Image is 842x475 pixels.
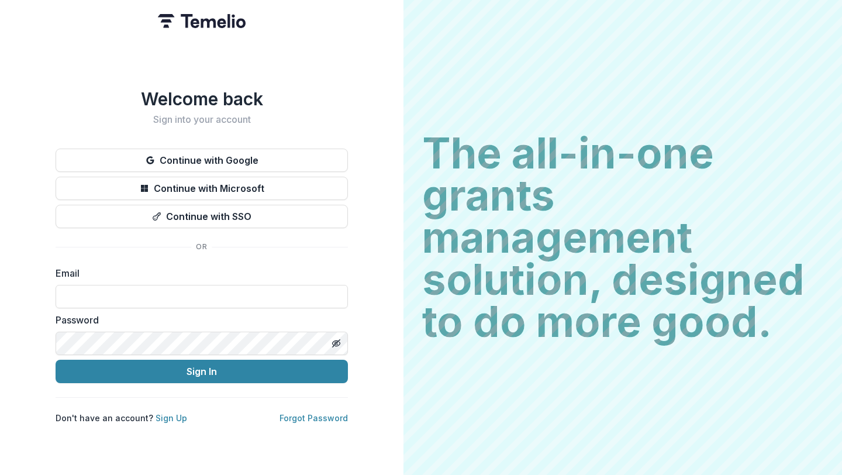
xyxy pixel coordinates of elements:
[56,205,348,228] button: Continue with SSO
[279,413,348,423] a: Forgot Password
[56,266,341,280] label: Email
[156,413,187,423] a: Sign Up
[158,14,246,28] img: Temelio
[56,360,348,383] button: Sign In
[56,114,348,125] h2: Sign into your account
[56,412,187,424] p: Don't have an account?
[56,177,348,200] button: Continue with Microsoft
[56,313,341,327] label: Password
[56,149,348,172] button: Continue with Google
[327,334,346,353] button: Toggle password visibility
[56,88,348,109] h1: Welcome back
